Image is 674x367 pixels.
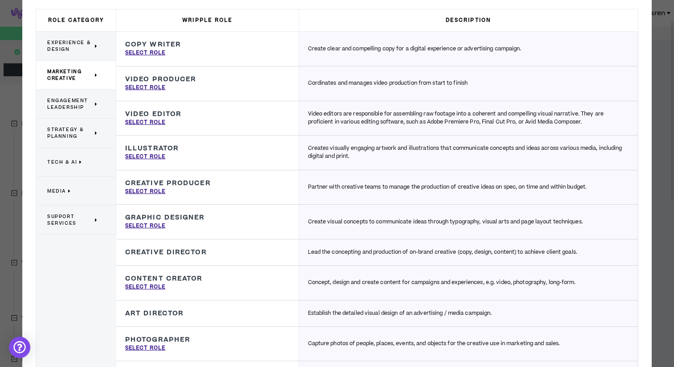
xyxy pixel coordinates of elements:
[125,275,203,283] h3: Content Creator
[125,110,181,118] h3: Video Editor
[308,79,468,87] p: Cordinates and manages video production from start to finish
[125,309,184,318] h3: Art Director
[125,153,165,161] p: Select Role
[308,110,629,126] p: Video editors are responsible for assembling raw footage into a coherent and compelling visual na...
[308,45,522,53] p: Create clear and compelling copy for a digital experience or advertising campaign.
[125,248,207,256] h3: Creative Director
[125,222,165,230] p: Select Role
[125,144,179,153] h3: Illustrator
[125,75,196,83] h3: Video Producer
[125,41,181,49] h3: Copy Writer
[47,39,93,53] span: Experience & Design
[308,183,587,191] p: Partner with creative teams to manage the production of creative ideas on spec, on time and withi...
[125,336,190,344] h3: Photographer
[125,283,165,291] p: Select Role
[308,279,576,287] p: Concept, design and create content for campaigns and experiences, e.g. video, photography, long-f...
[36,9,116,31] h3: Role Category
[125,84,165,92] p: Select Role
[47,68,93,82] span: Marketing Creative
[9,337,30,358] div: Open Intercom Messenger
[125,179,211,187] h3: Creative Producer
[47,213,93,227] span: Support Services
[116,9,299,31] h3: Wripple Role
[308,218,583,226] p: Create visual concepts to communicate ideas through typography, visual arts and page layout techn...
[47,126,93,140] span: Strategy & Planning
[125,119,165,127] p: Select Role
[125,49,165,57] p: Select Role
[125,214,205,222] h3: Graphic Designer
[125,188,165,196] p: Select Role
[47,188,66,194] span: Media
[308,144,629,161] p: Creates visually engaging artwork and illustrations that communicate concepts and ideas across va...
[308,309,492,318] p: Establish the detailed visual design of an advertising / media campaign.
[47,97,93,111] span: Engagement Leadership
[299,9,638,31] h3: Description
[125,344,165,352] p: Select Role
[308,248,577,256] p: Lead the concepting and production of on-brand creative (copy, design, content) to achieve client...
[47,159,77,165] span: Tech & AI
[308,340,560,348] p: Capture photos of people, places, events, and objects for the creative use in marketing and sales.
